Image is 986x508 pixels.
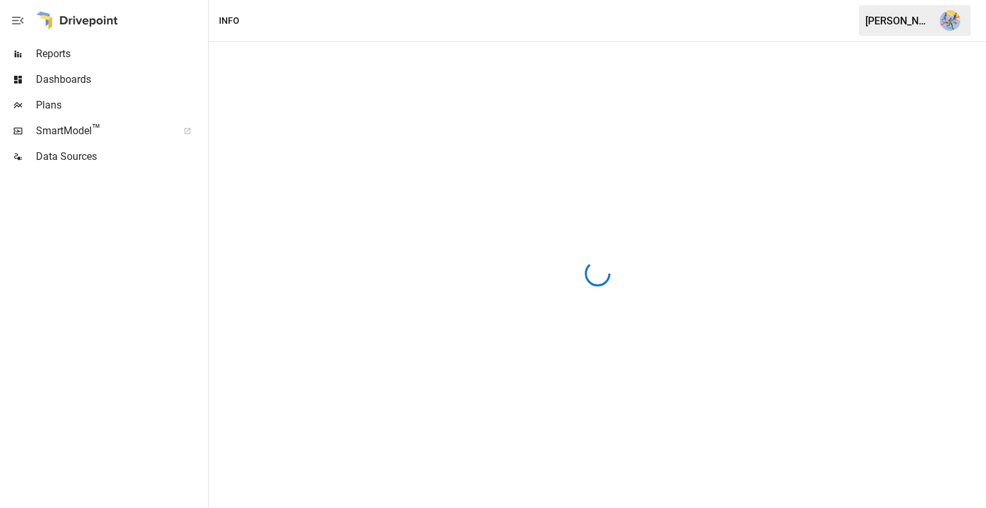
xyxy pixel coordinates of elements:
span: ™ [92,121,101,137]
img: John Parrish [940,10,960,31]
div: [PERSON_NAME] [865,15,932,27]
span: SmartModel [36,123,169,139]
button: John Parrish [932,3,968,39]
span: Plans [36,98,205,113]
span: Data Sources [36,149,205,164]
span: Reports [36,46,205,62]
span: Dashboards [36,72,205,87]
